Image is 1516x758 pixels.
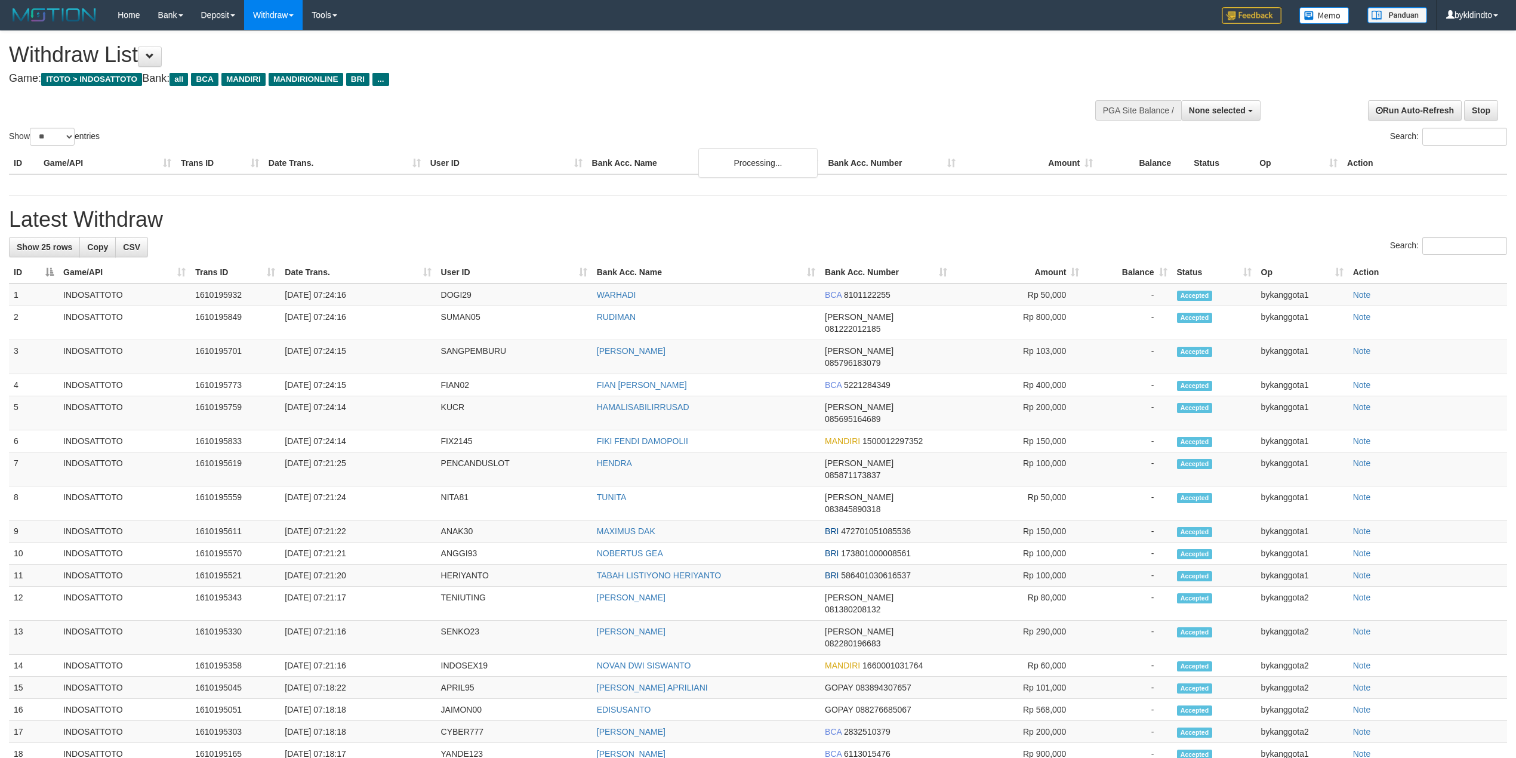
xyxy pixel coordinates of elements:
td: bykanggota1 [1256,520,1348,543]
td: 1610195932 [190,284,280,306]
td: Rp 290,000 [952,621,1084,655]
span: MANDIRIONLINE [269,73,343,86]
span: None selected [1189,106,1246,115]
span: MANDIRI [825,661,860,670]
span: Copy 088276685067 to clipboard [855,705,911,714]
th: Op: activate to sort column ascending [1256,261,1348,284]
span: GOPAY [825,705,853,714]
h4: Game: Bank: [9,73,999,85]
td: [DATE] 07:24:16 [280,306,436,340]
span: Accepted [1177,661,1213,671]
td: [DATE] 07:21:20 [280,565,436,587]
a: Note [1353,312,1371,322]
th: Bank Acc. Name: activate to sort column ascending [592,261,820,284]
td: - [1084,520,1172,543]
div: PGA Site Balance / [1095,100,1181,121]
span: Copy 083894307657 to clipboard [855,683,911,692]
td: bykanggota1 [1256,452,1348,486]
a: Note [1353,571,1371,580]
th: Op [1255,152,1342,174]
td: bykanggota2 [1256,699,1348,721]
td: [DATE] 07:21:16 [280,621,436,655]
a: Stop [1464,100,1498,121]
th: ID [9,152,39,174]
img: panduan.png [1367,7,1427,23]
a: Note [1353,526,1371,536]
span: Copy 8101122255 to clipboard [844,290,891,300]
a: Note [1353,436,1371,446]
div: Processing... [698,148,818,178]
a: Note [1353,727,1371,737]
td: - [1084,452,1172,486]
td: CYBER777 [436,721,592,743]
td: 1610195330 [190,621,280,655]
td: PENCANDUSLOT [436,452,592,486]
td: [DATE] 07:24:14 [280,430,436,452]
th: Trans ID [176,152,264,174]
td: FIX2145 [436,430,592,452]
label: Search: [1390,128,1507,146]
td: 1610195521 [190,565,280,587]
th: Balance: activate to sort column ascending [1084,261,1172,284]
td: - [1084,543,1172,565]
td: Rp 101,000 [952,677,1084,699]
td: [DATE] 07:18:18 [280,721,436,743]
span: Accepted [1177,705,1213,716]
td: SENKO23 [436,621,592,655]
td: bykanggota2 [1256,677,1348,699]
span: BRI [346,73,369,86]
span: Accepted [1177,549,1213,559]
span: ... [372,73,389,86]
td: - [1084,621,1172,655]
a: Note [1353,380,1371,390]
td: Rp 100,000 [952,543,1084,565]
td: INDOSATTOTO [58,396,190,430]
span: Accepted [1177,728,1213,738]
a: Note [1353,492,1371,502]
td: 6 [9,430,58,452]
td: 16 [9,699,58,721]
th: Game/API: activate to sort column ascending [58,261,190,284]
td: bykanggota1 [1256,306,1348,340]
a: FIKI FENDI DAMOPOLII [597,436,688,446]
td: 15 [9,677,58,699]
th: Bank Acc. Number: activate to sort column ascending [820,261,952,284]
span: Accepted [1177,627,1213,637]
th: Action [1342,152,1507,174]
td: 17 [9,721,58,743]
span: [PERSON_NAME] [825,458,893,468]
td: 1610195051 [190,699,280,721]
span: Copy [87,242,108,252]
a: FIAN [PERSON_NAME] [597,380,687,390]
td: INDOSATTOTO [58,699,190,721]
td: [DATE] 07:21:21 [280,543,436,565]
td: INDOSEX19 [436,655,592,677]
span: MANDIRI [825,436,860,446]
td: 8 [9,486,58,520]
span: Copy 586401030616537 to clipboard [841,571,911,580]
span: Copy 085695164689 to clipboard [825,414,880,424]
input: Search: [1422,128,1507,146]
span: [PERSON_NAME] [825,492,893,502]
span: Copy 082280196683 to clipboard [825,639,880,648]
td: Rp 568,000 [952,699,1084,721]
td: [DATE] 07:21:17 [280,587,436,621]
span: Copy 085871173837 to clipboard [825,470,880,480]
span: Accepted [1177,459,1213,469]
span: Copy 5221284349 to clipboard [844,380,891,390]
td: Rp 50,000 [952,486,1084,520]
td: INDOSATTOTO [58,430,190,452]
td: INDOSATTOTO [58,721,190,743]
a: EDISUSANTO [597,705,651,714]
a: NOVAN DWI SISWANTO [597,661,691,670]
span: Copy 1500012297352 to clipboard [862,436,923,446]
span: Accepted [1177,527,1213,537]
td: Rp 60,000 [952,655,1084,677]
th: Action [1348,261,1507,284]
th: ID: activate to sort column descending [9,261,58,284]
td: INDOSATTOTO [58,587,190,621]
a: Note [1353,549,1371,558]
a: WARHADI [597,290,636,300]
td: HERIYANTO [436,565,592,587]
span: [PERSON_NAME] [825,627,893,636]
